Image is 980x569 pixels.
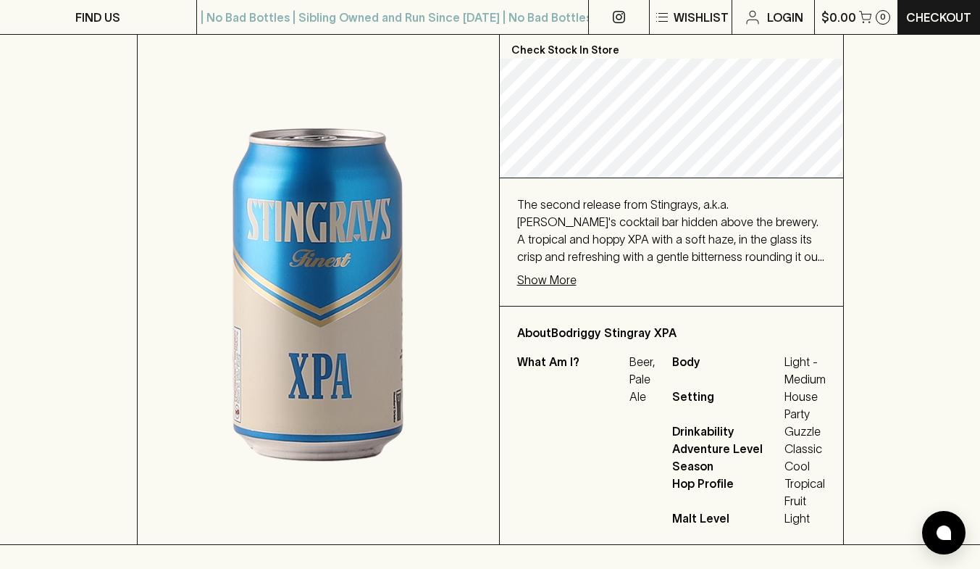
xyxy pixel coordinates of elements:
[906,9,971,26] p: Checkout
[784,475,826,510] span: Tropical Fruit
[821,9,856,26] p: $0.00
[674,9,729,26] p: Wishlist
[517,353,626,405] p: What Am I?
[784,510,826,527] span: Light
[767,9,803,26] p: Login
[672,457,781,475] span: Season
[784,423,826,440] span: Guzzle
[672,510,781,527] span: Malt Level
[75,9,120,26] p: FIND US
[784,353,826,388] span: Light - Medium
[672,353,781,388] span: Body
[880,13,886,21] p: 0
[517,196,826,265] p: The second release from Stingrays, a.k.a. [PERSON_NAME]'s cocktail bar hidden above the brewery. ...
[672,475,781,510] span: Hop Profile
[629,353,655,405] p: Beer, Pale Ale
[672,423,781,440] span: Drinkability
[784,457,826,475] span: Cool
[517,324,826,341] p: About Bodriggy Stingray XPA
[937,526,951,540] img: bubble-icon
[784,440,826,457] span: Classic
[784,388,826,423] span: House Party
[672,440,781,457] span: Adventure Level
[500,31,843,59] p: Check Stock In Store
[517,271,577,288] p: Show More
[672,388,781,423] span: Setting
